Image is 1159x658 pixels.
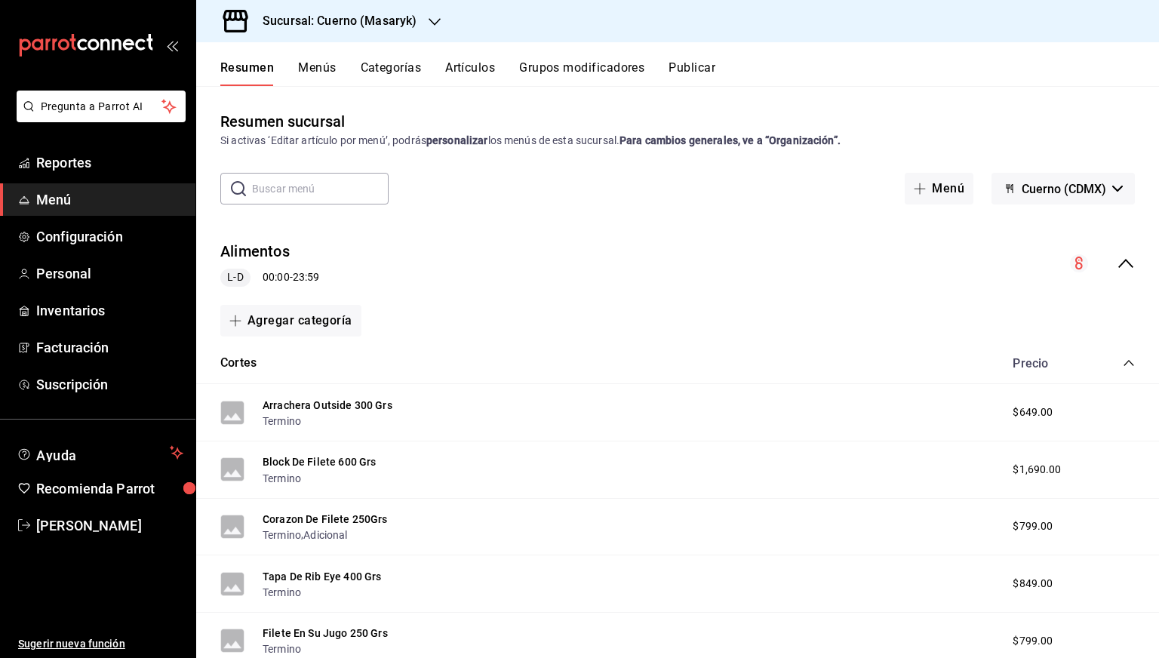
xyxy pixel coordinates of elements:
[220,60,1159,86] div: navigation tabs
[36,478,183,499] span: Recomienda Parrot
[1123,357,1135,369] button: collapse-category-row
[220,305,361,337] button: Agregar categoría
[619,134,841,146] strong: Para cambios generales, ve a “Organización”.
[220,133,1135,149] div: Si activas ‘Editar artículo por menú’, podrás los menús de esta sucursal.
[251,12,417,30] h3: Sucursal: Cuerno (Masaryk)
[263,512,388,527] button: Corazon De Filete 250Grs
[263,398,392,413] button: Arrachera Outside 300 Grs
[220,355,257,372] button: Cortes
[36,374,183,395] span: Suscripción
[263,454,376,469] button: Block De Filete 600 Grs
[669,60,715,86] button: Publicar
[17,91,186,122] button: Pregunta a Parrot AI
[263,527,301,543] button: Termino
[1013,462,1061,478] span: $1,690.00
[445,60,495,86] button: Artículos
[221,269,249,285] span: L-D
[263,626,388,641] button: Filete En Su Jugo 250 Grs
[36,226,183,247] span: Configuración
[263,641,301,656] button: Termino
[1013,404,1053,420] span: $649.00
[263,585,301,600] button: Termino
[998,356,1094,371] div: Precio
[220,110,345,133] div: Resumen sucursal
[1013,518,1053,534] span: $799.00
[196,229,1159,299] div: collapse-menu-row
[36,337,183,358] span: Facturación
[36,152,183,173] span: Reportes
[1022,182,1106,196] span: Cuerno (CDMX)
[220,60,274,86] button: Resumen
[519,60,644,86] button: Grupos modificadores
[166,39,178,51] button: open_drawer_menu
[263,414,301,429] button: Termino
[1013,576,1053,592] span: $849.00
[41,99,162,115] span: Pregunta a Parrot AI
[263,471,301,486] button: Termino
[303,527,347,543] button: Adicional
[991,173,1135,204] button: Cuerno (CDMX)
[361,60,422,86] button: Categorías
[220,269,319,287] div: 00:00 - 23:59
[1013,633,1053,649] span: $799.00
[905,173,973,204] button: Menú
[220,241,290,263] button: Alimentos
[426,134,488,146] strong: personalizar
[36,444,164,462] span: Ayuda
[298,60,336,86] button: Menús
[11,109,186,125] a: Pregunta a Parrot AI
[263,569,381,584] button: Tapa De Rib Eye 400 Grs
[36,189,183,210] span: Menú
[36,300,183,321] span: Inventarios
[263,527,388,543] div: ,
[18,636,183,652] span: Sugerir nueva función
[36,263,183,284] span: Personal
[36,515,183,536] span: [PERSON_NAME]
[252,174,389,204] input: Buscar menú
